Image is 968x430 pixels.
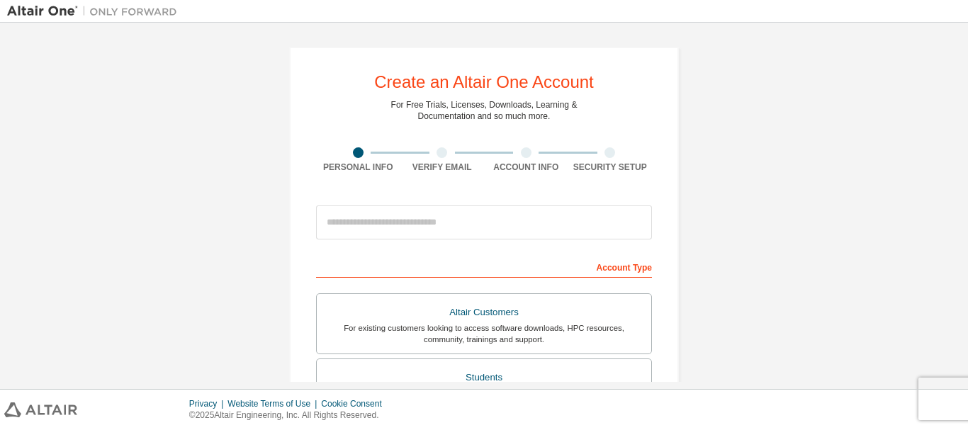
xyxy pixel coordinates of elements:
[316,162,400,173] div: Personal Info
[227,398,321,409] div: Website Terms of Use
[400,162,485,173] div: Verify Email
[374,74,594,91] div: Create an Altair One Account
[189,398,227,409] div: Privacy
[189,409,390,421] p: © 2025 Altair Engineering, Inc. All Rights Reserved.
[484,162,568,173] div: Account Info
[325,322,643,345] div: For existing customers looking to access software downloads, HPC resources, community, trainings ...
[4,402,77,417] img: altair_logo.svg
[325,368,643,387] div: Students
[391,99,578,122] div: For Free Trials, Licenses, Downloads, Learning & Documentation and so much more.
[325,302,643,322] div: Altair Customers
[7,4,184,18] img: Altair One
[568,162,653,173] div: Security Setup
[316,255,652,278] div: Account Type
[321,398,390,409] div: Cookie Consent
